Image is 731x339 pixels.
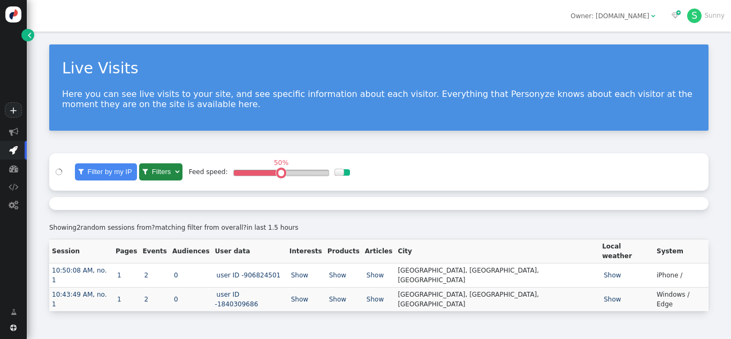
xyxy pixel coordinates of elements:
[325,239,362,263] th: Products
[77,224,81,231] span: 2
[672,12,679,19] span: 
[654,239,709,263] th: System
[5,102,21,118] a: +
[170,239,212,263] th: Audiences
[215,291,260,308] a: user ID -1840309686
[116,272,123,279] a: 1
[142,272,150,279] a: 2
[687,12,725,19] a: SSunny
[395,288,599,312] td: [GEOGRAPHIC_DATA], [GEOGRAPHIC_DATA], [GEOGRAPHIC_DATA]
[9,200,18,209] span: 
[28,31,31,40] span: 
[52,291,106,308] a: 10:43:49 AM, no. 1
[9,182,18,191] span: 
[365,296,385,303] a: Show
[599,239,654,263] th: Local weather
[78,168,83,175] span: 
[290,296,310,303] a: Show
[62,57,696,80] div: Live Visits
[175,168,179,175] span: 
[395,263,599,288] td: [GEOGRAPHIC_DATA], [GEOGRAPHIC_DATA], [GEOGRAPHIC_DATA]
[654,288,709,312] td: Windows / Edge
[139,163,182,180] a:  Filters 
[287,239,325,263] th: Interests
[365,272,385,279] a: Show
[142,168,148,175] span: 
[271,160,291,166] div: 50%
[9,127,18,136] span: 
[49,239,113,263] th: Session
[602,272,622,279] a: Show
[86,168,134,176] span: Filter by my IP
[113,239,140,263] th: Pages
[687,9,702,23] div: S
[52,267,106,284] a: 10:50:08 AM, no. 1
[570,11,649,21] div: Owner: [DOMAIN_NAME]
[395,239,599,263] th: City
[9,145,18,154] span: 
[75,163,137,180] a:  Filter by my IP
[49,223,709,232] div: Showing random sessions from matching filter from overall in last 1.5 hours
[116,296,123,303] a: 1
[172,296,180,303] a: 0
[328,272,348,279] a: Show
[328,296,348,303] a: Show
[212,239,287,263] th: User data
[21,29,34,41] a: 
[215,272,283,279] a: user ID -906824501
[290,272,310,279] a: Show
[10,325,17,331] span: 
[62,89,696,109] p: Here you can see live visits to your site, and see specific information about each visitor. Every...
[654,263,709,288] td: iPhone /
[142,296,150,303] a: 2
[150,168,173,176] span: Filters
[189,167,228,177] div: Feed speed:
[9,164,18,173] span: 
[651,13,656,19] span: 
[4,304,23,320] a: 
[151,224,155,231] span: ?
[140,239,170,263] th: Events
[362,239,395,263] th: Articles
[243,224,246,231] span: ?
[11,307,17,317] span: 
[602,296,622,303] a: Show
[172,272,180,279] a: 0
[5,6,21,22] img: logo-icon.svg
